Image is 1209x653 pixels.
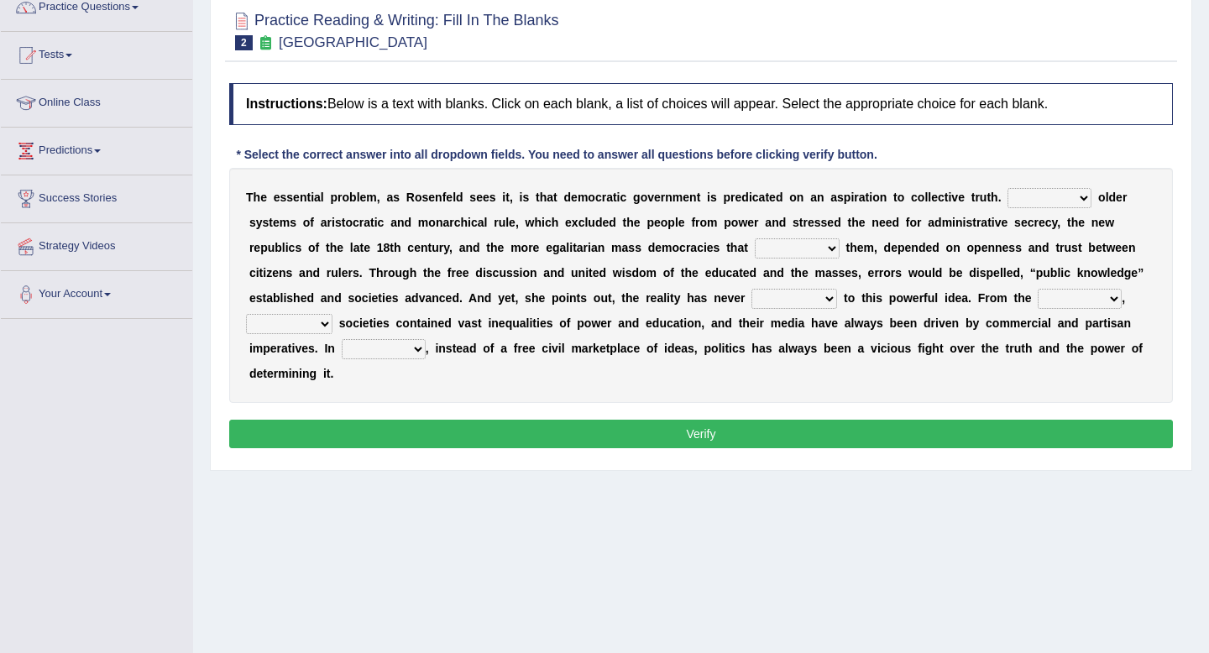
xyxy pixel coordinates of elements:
[484,216,488,229] b: l
[428,216,436,229] b: o
[1123,191,1127,204] b: r
[460,216,468,229] b: h
[314,191,321,204] b: a
[343,191,350,204] b: o
[552,241,560,254] b: g
[673,191,683,204] b: m
[869,191,872,204] b: i
[349,191,357,204] b: b
[428,191,435,204] b: e
[390,216,397,229] b: a
[273,216,280,229] b: e
[256,216,263,229] b: y
[499,216,506,229] b: u
[468,216,471,229] b: i
[776,191,783,204] b: d
[928,216,934,229] b: a
[623,216,627,229] b: t
[626,216,634,229] b: h
[280,191,287,204] b: s
[646,216,654,229] b: p
[821,216,828,229] b: s
[342,216,346,229] b: t
[516,216,519,229] b: ,
[254,191,261,204] b: h
[378,216,385,229] b: c
[611,241,621,254] b: m
[689,191,697,204] b: n
[522,191,529,204] b: s
[1052,216,1058,229] b: y
[1057,216,1060,229] b: ,
[710,191,717,204] b: s
[909,216,917,229] b: o
[364,216,370,229] b: a
[560,241,567,254] b: a
[661,191,665,204] b: r
[952,216,955,229] b: i
[661,216,668,229] b: o
[274,191,280,204] b: e
[1078,216,1085,229] b: e
[321,191,324,204] b: l
[374,216,378,229] b: i
[808,216,814,229] b: e
[436,216,443,229] b: n
[588,191,595,204] b: o
[871,216,879,229] b: n
[602,216,609,229] b: e
[306,191,311,204] b: t
[892,216,899,229] b: d
[938,191,945,204] b: c
[844,191,851,204] b: p
[422,191,429,204] b: s
[521,241,529,254] b: o
[502,191,505,204] b: i
[393,191,400,204] b: s
[578,191,588,204] b: m
[510,241,521,254] b: m
[547,191,553,204] b: a
[421,241,428,254] b: n
[730,191,735,204] b: r
[293,191,300,204] b: e
[955,216,963,229] b: n
[310,216,314,229] b: f
[598,241,605,254] b: n
[797,191,804,204] b: n
[697,191,701,204] b: t
[1105,216,1114,229] b: w
[489,191,496,204] b: s
[456,191,463,204] b: d
[407,241,414,254] b: c
[769,191,776,204] b: e
[330,241,338,254] b: h
[290,216,296,229] b: s
[366,191,376,204] b: m
[338,191,342,204] b: r
[1098,191,1106,204] b: o
[540,191,547,204] b: h
[473,241,480,254] b: d
[675,216,678,229] b: l
[414,241,421,254] b: e
[286,191,293,204] b: s
[595,216,603,229] b: d
[390,241,394,254] b: t
[991,191,998,204] b: h
[483,191,489,204] b: e
[268,241,275,254] b: u
[384,241,390,254] b: 8
[1,223,192,265] a: Strategy Videos
[332,216,335,229] b: i
[980,191,987,204] b: u
[520,191,523,204] b: i
[724,191,731,204] b: p
[584,216,588,229] b: l
[406,191,415,204] b: R
[1002,216,1008,229] b: e
[595,191,602,204] b: c
[1034,216,1038,229] b: r
[707,216,717,229] b: m
[752,191,759,204] b: c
